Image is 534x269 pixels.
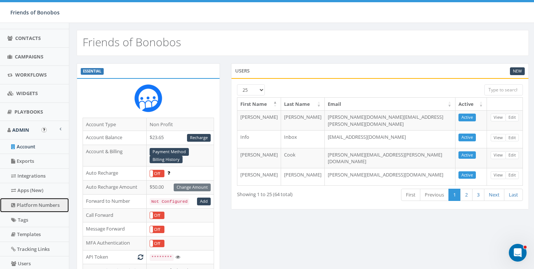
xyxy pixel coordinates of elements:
[281,98,325,111] th: Last Name: activate to sort column ascending
[420,189,449,201] a: Previous
[325,130,455,148] td: [EMAIL_ADDRESS][DOMAIN_NAME]
[150,170,164,177] label: Off
[504,189,523,201] a: Last
[150,212,164,219] div: OnOff
[150,148,189,156] a: Payment Method
[14,108,43,115] span: Playbooks
[231,63,529,78] div: Users
[150,170,164,178] div: OnOff
[134,84,162,112] img: Rally_Corp_Icon.png
[167,169,170,176] span: Enable to prevent campaign failure.
[83,250,147,264] td: API Token
[150,240,164,248] div: OnOff
[325,98,455,111] th: Email: activate to sort column ascending
[237,110,281,130] td: [PERSON_NAME]
[83,167,147,181] td: Auto Recharge
[458,114,476,121] a: Active
[505,151,519,159] a: Edit
[505,114,519,121] a: Edit
[150,156,183,164] a: Billing History
[510,67,525,75] a: New
[15,17,31,23] span: Inbox
[505,134,519,142] a: Edit
[150,198,189,205] code: Not Configured
[472,189,484,201] a: 3
[83,236,147,250] td: MFA Authentication
[484,84,523,95] input: Type to search
[147,181,214,195] td: $50.00
[83,36,181,48] h2: Friends of Bonobos
[281,110,325,130] td: [PERSON_NAME]
[83,131,147,145] td: Account Balance
[448,189,461,201] a: 1
[237,130,281,148] td: Info
[83,222,147,236] td: Message Forward
[81,68,104,75] label: ESSENTIAL
[15,53,43,60] span: Campaigns
[460,189,473,201] a: 2
[325,168,455,186] td: [PERSON_NAME][EMAIL_ADDRESS][DOMAIN_NAME]
[147,118,214,131] td: Non Profit
[237,98,281,111] th: First Name: activate to sort column descending
[484,189,504,201] a: Next
[150,226,164,233] div: OnOff
[10,9,60,16] span: Friends of Bonobos
[150,212,164,219] label: Off
[509,244,527,262] iframe: Intercom live chat
[237,188,350,198] div: Showing 1 to 25 (64 total)
[491,134,506,142] a: View
[325,148,455,168] td: [PERSON_NAME][EMAIL_ADDRESS][PERSON_NAME][DOMAIN_NAME]
[83,118,147,131] td: Account Type
[12,127,29,133] span: Admin
[83,145,147,167] td: Account & Billing
[281,168,325,186] td: [PERSON_NAME]
[16,90,38,97] span: Widgets
[15,35,41,41] span: Contacts
[41,127,47,132] button: Open In-App Guide
[325,110,455,130] td: [PERSON_NAME][DOMAIN_NAME][EMAIL_ADDRESS][PERSON_NAME][DOMAIN_NAME]
[15,71,47,78] span: Workflows
[281,130,325,148] td: Inbox
[237,168,281,186] td: [PERSON_NAME]
[491,151,506,159] a: View
[491,171,506,179] a: View
[138,255,143,259] i: Generate New Token
[150,226,164,233] label: Off
[458,171,476,179] a: Active
[197,198,211,205] a: Add
[281,148,325,168] td: Cook
[505,171,519,179] a: Edit
[187,134,211,142] a: Recharge
[458,151,476,159] a: Active
[458,134,476,141] a: Active
[455,98,487,111] th: Active: activate to sort column ascending
[401,189,420,201] a: First
[83,208,147,222] td: Call Forward
[83,194,147,208] td: Forward to Number
[491,114,506,121] a: View
[150,240,164,247] label: Off
[83,181,147,195] td: Auto Recharge Amount
[147,131,214,145] td: $23.65
[237,148,281,168] td: [PERSON_NAME]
